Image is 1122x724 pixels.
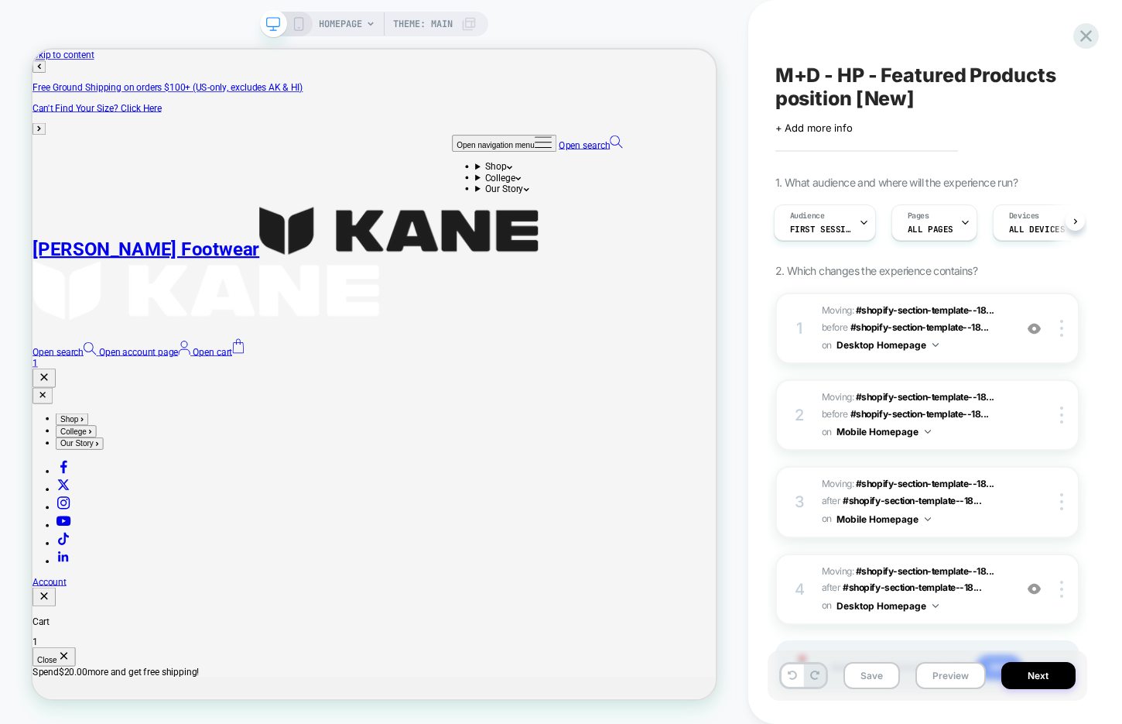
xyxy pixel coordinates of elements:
[932,604,939,608] img: down arrow
[319,12,362,36] span: HOMEPAGE
[31,627,52,642] a: Follow on YouTube
[590,149,787,163] summary: Shop
[1009,224,1065,235] span: ALL DEVICES
[702,120,770,135] span: Open search
[843,495,981,506] span: #shopify-section-template--18...
[775,176,1018,189] span: 1. What audience and where will the experience run?
[822,495,841,506] span: after
[822,302,1006,355] span: Moving:
[822,475,1006,528] span: Moving:
[1060,407,1063,424] img: close
[790,224,852,235] span: First Session
[559,114,699,136] button: Open navigation menu
[856,565,994,577] span: #shopify-section-template--18...
[836,596,939,616] button: Desktop Homepage
[836,335,939,355] button: Desktop Homepage
[1060,320,1063,337] img: close
[932,343,939,347] img: down arrow
[590,178,787,193] summary: Our Story
[1009,211,1039,221] span: Devices
[31,517,94,534] button: Our Story
[792,488,808,516] div: 3
[836,422,931,441] button: Mobile Homepage
[822,408,848,420] span: before
[214,396,266,410] span: Open cart
[31,675,52,690] a: Follow on LinkedIn
[1001,662,1076,689] button: Next
[856,391,994,403] span: #shopify-section-template--18...
[856,478,994,489] span: #shopify-section-template--18...
[822,510,832,527] span: on
[915,662,986,689] button: Preview
[1060,493,1063,510] img: close
[702,120,787,135] a: Open search
[822,337,832,354] span: on
[31,501,85,517] button: College
[850,321,989,333] span: #shopify-section-template--18...
[792,401,808,429] div: 2
[822,424,832,441] span: on
[822,563,1006,616] span: Moving:
[925,430,931,434] img: down arrow
[31,485,74,501] button: Shop
[822,389,1006,441] span: Moving:
[303,209,674,274] img: Kane logo
[908,224,953,235] span: ALL PAGES
[566,122,669,134] span: Open navigation menu
[31,555,52,570] a: Follow on Facebook
[822,597,832,614] span: on
[850,408,989,420] span: #shopify-section-template--18...
[792,575,808,603] div: 4
[85,396,210,410] a: Open account page
[37,520,81,531] span: Our Story
[1060,581,1063,598] img: close
[88,396,194,410] span: Open account page
[1028,322,1041,335] img: crossed eye
[31,651,52,666] a: Follow on TikTok
[590,163,787,178] summary: College
[843,662,900,689] button: Save
[822,321,848,333] span: before
[843,582,981,593] span: #shopify-section-template--18...
[856,304,994,316] span: #shopify-section-template--18...
[37,487,61,499] span: Shop
[393,12,453,36] span: Theme: MAIN
[37,503,72,515] span: College
[792,314,808,342] div: 1
[775,63,1079,110] span: M+D - HP - Featured Products position [New]
[836,510,931,529] button: Mobile Homepage
[1028,582,1041,595] img: crossed eye
[822,582,841,593] span: after
[775,122,853,134] span: + Add more info
[908,211,929,221] span: Pages
[31,579,52,594] a: Follow on Twitter
[31,603,52,618] a: Follow on Instagram
[925,517,931,521] img: down arrow
[775,264,977,277] span: 2. Which changes the experience contains?
[790,211,825,221] span: Audience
